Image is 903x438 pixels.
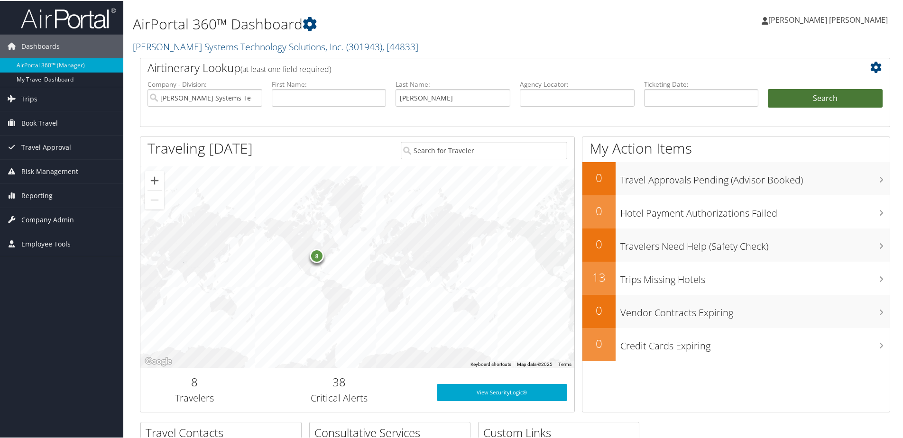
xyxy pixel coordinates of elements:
a: Open this area in Google Maps (opens a new window) [143,355,174,367]
span: , [ 44833 ] [382,39,418,52]
h3: Hotel Payment Authorizations Failed [620,201,890,219]
h3: Credit Cards Expiring [620,334,890,352]
a: Terms (opens in new tab) [558,361,571,366]
span: Trips [21,86,37,110]
h1: AirPortal 360™ Dashboard [133,13,643,33]
h3: Trips Missing Hotels [620,267,890,285]
h2: 0 [582,301,616,318]
span: Book Travel [21,110,58,134]
h2: 0 [582,169,616,185]
label: First Name: [272,79,387,88]
a: 13Trips Missing Hotels [582,261,890,294]
span: Risk Management [21,159,78,182]
button: Keyboard shortcuts [470,360,511,367]
label: Ticketing Date: [644,79,759,88]
button: Zoom in [145,170,164,189]
h2: 0 [582,202,616,218]
span: Company Admin [21,207,74,231]
h3: Vendor Contracts Expiring [620,301,890,319]
a: 0Vendor Contracts Expiring [582,294,890,327]
h3: Travelers Need Help (Safety Check) [620,234,890,252]
h2: 13 [582,268,616,284]
label: Company - Division: [147,79,262,88]
span: Dashboards [21,34,60,57]
a: 0Credit Cards Expiring [582,327,890,360]
h1: My Action Items [582,137,890,157]
h3: Travel Approvals Pending (Advisor Booked) [620,168,890,186]
a: View SecurityLogic® [437,383,567,400]
span: (at least one field required) [240,63,331,73]
h2: 8 [147,373,242,389]
span: ( 301943 ) [346,39,382,52]
a: [PERSON_NAME] [PERSON_NAME] [762,5,897,33]
label: Last Name: [396,79,510,88]
img: airportal-logo.png [21,6,116,28]
a: 0Hotel Payment Authorizations Failed [582,194,890,228]
span: Travel Approval [21,135,71,158]
h2: 0 [582,235,616,251]
h3: Critical Alerts [256,391,423,404]
a: 0Travelers Need Help (Safety Check) [582,228,890,261]
h2: 0 [582,335,616,351]
h2: 38 [256,373,423,389]
button: Zoom out [145,190,164,209]
span: [PERSON_NAME] [PERSON_NAME] [768,14,888,24]
span: Employee Tools [21,231,71,255]
h1: Traveling [DATE] [147,137,253,157]
div: 8 [310,248,324,262]
button: Search [768,88,883,107]
span: Map data ©2025 [517,361,553,366]
h2: Airtinerary Lookup [147,59,820,75]
img: Google [143,355,174,367]
label: Agency Locator: [520,79,635,88]
span: Reporting [21,183,53,207]
input: Search for Traveler [401,141,567,158]
a: [PERSON_NAME] Systems Technology Solutions, Inc. [133,39,418,52]
h3: Travelers [147,391,242,404]
a: 0Travel Approvals Pending (Advisor Booked) [582,161,890,194]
